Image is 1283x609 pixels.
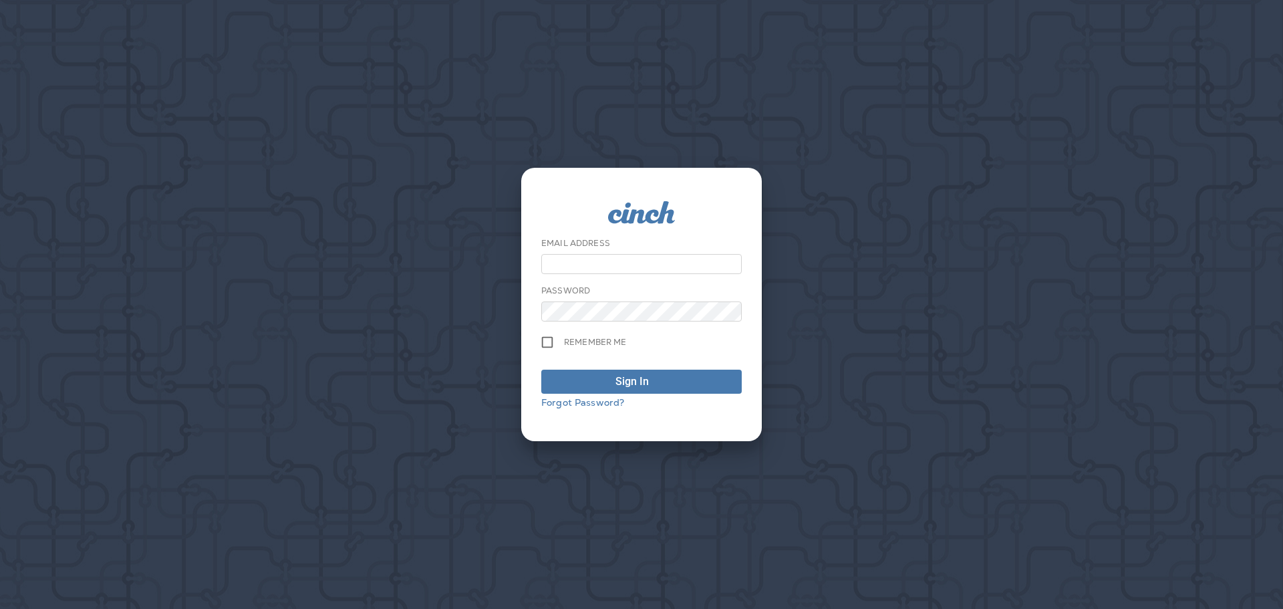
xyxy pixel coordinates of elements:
[541,238,610,249] label: Email Address
[541,396,624,408] a: Forgot Password?
[541,370,742,394] button: Sign In
[615,374,649,390] div: Sign In
[564,337,627,348] span: Remember me
[541,285,590,296] label: Password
